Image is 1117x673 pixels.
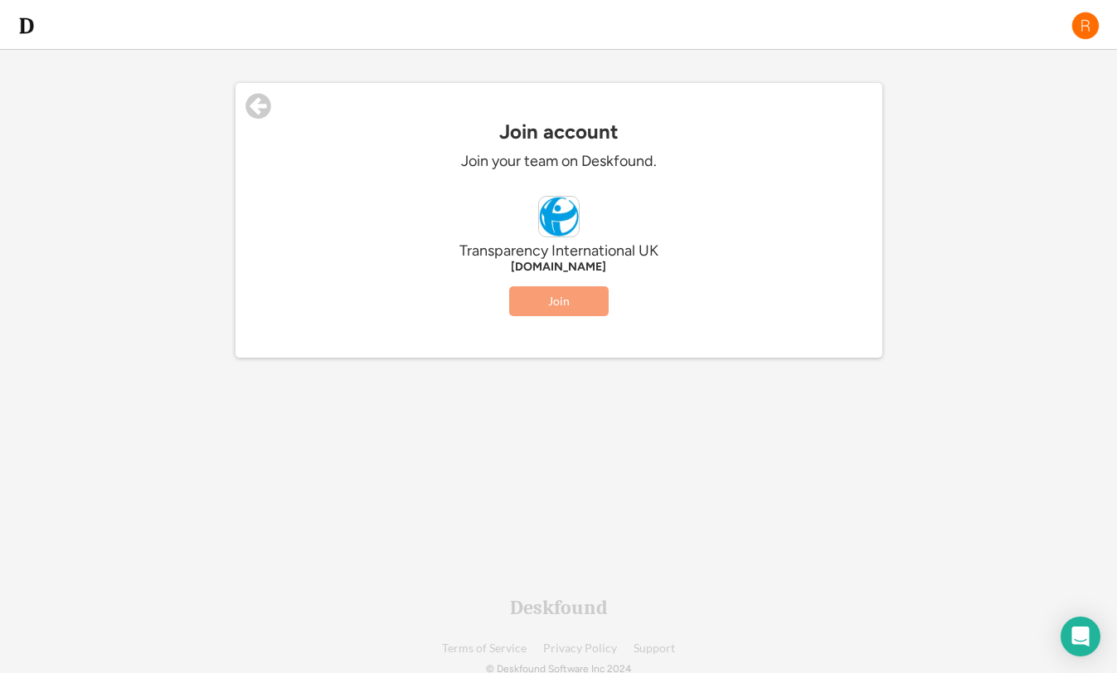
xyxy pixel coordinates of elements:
[236,120,882,144] div: Join account
[539,197,579,237] img: transparency.org.uk
[310,261,808,274] div: [DOMAIN_NAME]
[17,16,36,36] img: d-whitebg.png
[509,286,609,316] button: Join
[510,597,608,617] div: Deskfound
[310,241,808,261] div: Transparency International UK
[310,152,808,171] div: Join your team on Deskfound.
[543,642,617,655] a: Privacy Policy
[634,642,675,655] a: Support
[1071,11,1100,41] img: R.png
[1061,617,1100,656] div: Open Intercom Messenger
[442,642,527,655] a: Terms of Service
